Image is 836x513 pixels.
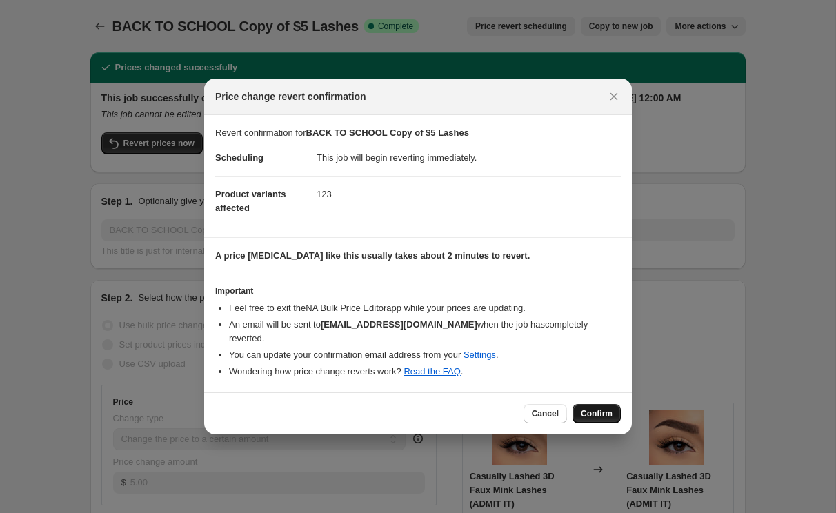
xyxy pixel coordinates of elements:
li: An email will be sent to when the job has completely reverted . [229,318,621,345]
button: Close [604,87,624,106]
li: Wondering how price change reverts work? . [229,365,621,379]
span: Product variants affected [215,189,286,213]
a: Settings [464,350,496,360]
li: Feel free to exit the NA Bulk Price Editor app while your prices are updating. [229,301,621,315]
dd: 123 [317,176,621,212]
b: A price [MEDICAL_DATA] like this usually takes about 2 minutes to revert. [215,250,530,261]
span: Cancel [532,408,559,419]
p: Revert confirmation for [215,126,621,140]
b: [EMAIL_ADDRESS][DOMAIN_NAME] [321,319,477,330]
span: Scheduling [215,152,263,163]
li: You can update your confirmation email address from your . [229,348,621,362]
span: Price change revert confirmation [215,90,366,103]
dd: This job will begin reverting immediately. [317,140,621,176]
a: Read the FAQ [404,366,460,376]
button: Confirm [573,404,621,423]
h3: Important [215,285,621,296]
span: Confirm [581,408,613,419]
button: Cancel [524,404,567,423]
b: BACK TO SCHOOL Copy of $5 Lashes [306,128,469,138]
